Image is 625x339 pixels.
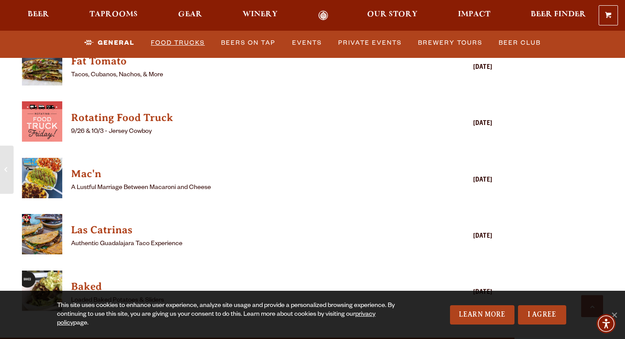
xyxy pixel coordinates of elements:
[71,183,418,193] p: A Lustful Marriage Between Macaroni and Cheese
[71,278,418,296] a: View Baked details (opens in a new window)
[81,33,138,53] a: General
[71,111,418,125] h4: Rotating Food Truck
[71,54,418,68] h4: Fat Tomato
[422,175,493,186] div: [DATE]
[422,63,493,73] div: [DATE]
[172,11,208,21] a: Gear
[414,33,486,53] a: Brewery Tours
[458,11,490,18] span: Impact
[71,280,418,294] h4: Baked
[57,302,406,328] div: This site uses cookies to enhance user experience, analyze site usage and provide a personalized ...
[22,271,62,311] img: thumbnail food truck
[22,45,62,86] img: thumbnail food truck
[22,101,62,146] a: View Rotating Food Truck details (opens in a new window)
[452,11,496,21] a: Impact
[22,11,55,21] a: Beer
[71,127,418,137] p: 9/26 & 10/3 - Jersey Cowboy
[22,158,62,203] a: View Mac'n details (opens in a new window)
[178,11,202,18] span: Gear
[89,11,138,18] span: Taprooms
[71,167,418,181] h4: Mac'n
[22,214,62,254] img: thumbnail food truck
[22,101,62,142] img: thumbnail food truck
[22,45,62,90] a: View Fat Tomato details (opens in a new window)
[422,288,493,298] div: [DATE]
[22,158,62,198] img: thumbnail food truck
[335,33,405,53] a: Private Events
[450,305,514,325] a: Learn More
[307,11,339,21] a: Odell Home
[361,11,423,21] a: Our Story
[71,70,418,81] p: Tacos, Cubanos, Nachos, & More
[71,221,418,239] a: View Las Catrinas details (opens in a new window)
[71,165,418,183] a: View Mac'n details (opens in a new window)
[237,11,283,21] a: Winery
[525,11,592,21] a: Beer Finder
[71,223,418,237] h4: Las Catrinas
[367,11,418,18] span: Our Story
[71,53,418,70] a: View Fat Tomato details (opens in a new window)
[71,239,418,250] p: Authentic Guadalajara Taco Experience
[495,33,544,53] a: Beer Club
[289,33,325,53] a: Events
[28,11,49,18] span: Beer
[596,314,616,333] div: Accessibility Menu
[147,33,208,53] a: Food Trucks
[422,119,493,129] div: [DATE]
[71,109,418,127] a: View Rotating Food Truck details (opens in a new window)
[218,33,279,53] a: Beers on Tap
[243,11,278,18] span: Winery
[22,214,62,259] a: View Las Catrinas details (opens in a new window)
[422,232,493,242] div: [DATE]
[22,271,62,316] a: View Baked details (opens in a new window)
[531,11,586,18] span: Beer Finder
[518,305,566,325] a: I Agree
[84,11,143,21] a: Taprooms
